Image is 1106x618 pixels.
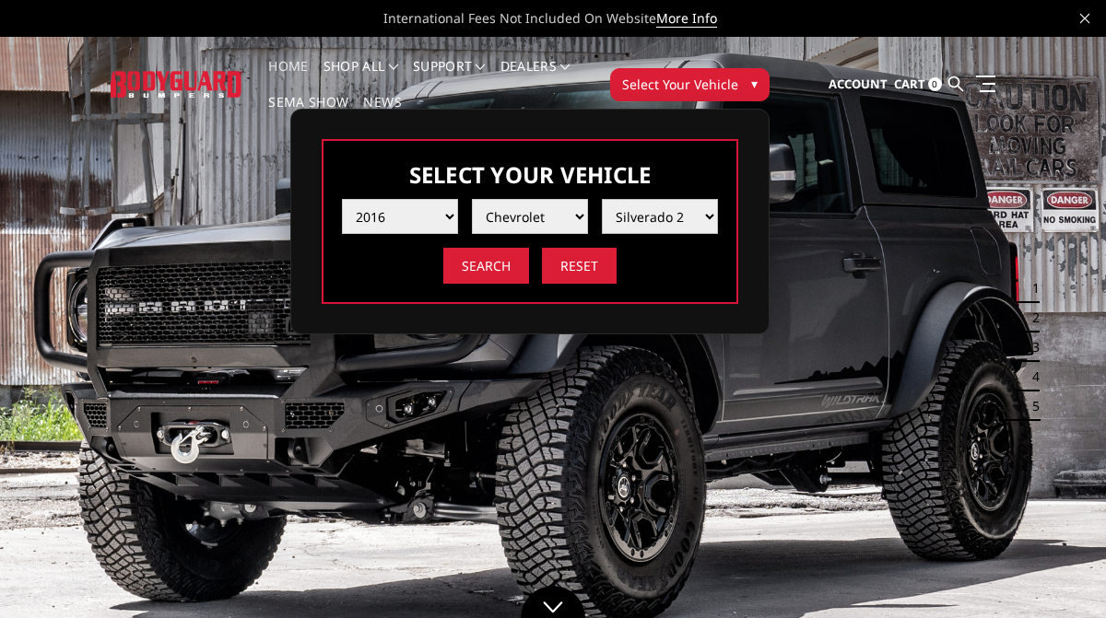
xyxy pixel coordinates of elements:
a: Account [829,60,888,110]
img: BODYGUARD BUMPERS [111,71,242,97]
a: Cart 0 [894,60,942,110]
span: Select Your Vehicle [622,75,738,94]
button: 5 of 5 [1021,391,1040,421]
h3: Select Your Vehicle [342,159,718,190]
a: Home [268,60,308,96]
a: More Info [656,9,717,28]
button: 3 of 5 [1021,333,1040,363]
span: ▾ [751,74,758,93]
input: Reset [542,248,617,284]
a: Dealers [500,60,571,96]
input: Search [443,248,529,284]
span: Account [829,76,888,92]
a: Support [413,60,486,96]
a: shop all [324,60,398,96]
span: 0 [928,77,942,91]
button: Select Your Vehicle [610,68,770,101]
button: 1 of 5 [1021,274,1040,304]
a: News [363,96,401,132]
a: SEMA Show [268,96,348,132]
button: 2 of 5 [1021,304,1040,333]
span: Cart [894,76,925,92]
a: Click to Down [521,586,585,618]
button: 4 of 5 [1021,362,1040,391]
